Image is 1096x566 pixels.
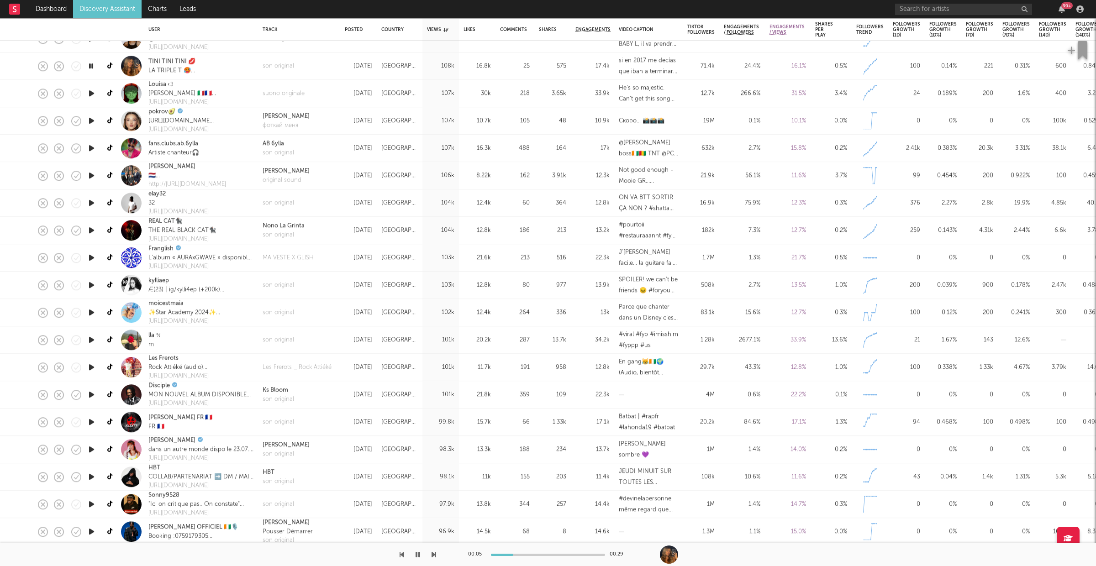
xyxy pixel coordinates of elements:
[263,536,313,545] a: son original
[619,274,678,296] div: SPOILER! we can’t be friends 😖 #foryou #thesummeriturnedpretty #thesummeriturnedprettyedit #belly...
[500,252,530,263] div: 213
[148,253,253,262] div: L’album « AURAxGWAVE » disponible 🌊
[263,418,294,427] a: son original
[619,115,664,126] div: Скоро... 📸📸📸
[345,225,372,236] div: [DATE]
[575,33,610,44] div: 18.7k
[893,143,920,154] div: 2.41k
[966,198,993,209] div: 2.8k
[539,170,566,181] div: 3.91k
[263,27,331,32] div: Track
[893,61,920,72] div: 100
[966,170,993,181] div: 200
[893,170,920,181] div: 99
[1039,61,1066,72] div: 600
[575,252,610,263] div: 22.3k
[500,143,530,154] div: 488
[263,221,305,231] div: Nono La Grinta
[148,80,174,89] a: Louisa ‹𝟹
[427,115,454,126] div: 107k
[575,115,610,126] div: 10.9k
[148,125,214,134] a: [URL][DOMAIN_NAME]
[148,454,253,463] div: [URL][DOMAIN_NAME]
[427,225,454,236] div: 104k
[1002,198,1030,209] div: 19.9 %
[500,115,530,126] div: 105
[769,24,805,35] span: Engagements / Views
[619,165,678,187] div: Not good enough - Mooie GR… #newmusic #alie
[263,89,305,98] a: suono originale
[427,33,454,44] div: 108k
[1039,252,1066,263] div: 0
[1039,225,1066,236] div: 6.6k
[345,252,372,263] div: [DATE]
[539,198,566,209] div: 364
[724,24,759,35] span: Engagements / Followers
[263,450,310,459] div: son original
[895,4,1032,15] input: Search for artists
[893,21,920,38] div: Followers Growth (1d)
[815,115,847,126] div: 0.0 %
[148,226,216,235] div: THE REAL BLACK CAT🐈‍⬛
[263,231,305,240] a: son original
[464,252,491,263] div: 21.6k
[893,88,920,99] div: 24
[724,225,760,236] div: 7.3 %
[148,207,209,216] a: [URL][DOMAIN_NAME]
[263,121,310,130] a: фоткай меня
[263,139,294,148] div: AB 6ylla
[687,88,715,99] div: 12.7k
[539,61,566,72] div: 575
[769,33,806,44] div: 17.3 %
[381,280,418,291] div: [GEOGRAPHIC_DATA]
[769,225,806,236] div: 12.7 %
[148,162,195,171] a: [PERSON_NAME]
[263,500,294,509] div: son original
[1039,21,1066,38] div: Followers Growth (14d)
[263,440,310,450] a: [PERSON_NAME]
[148,523,238,532] a: [PERSON_NAME] OFFICIEL 🇨🇮🎙️
[464,280,491,291] div: 12.8k
[148,276,169,285] a: kylliaep
[263,527,313,536] div: Pousser Démarrer
[769,88,806,99] div: 31.5 %
[619,220,678,241] div: #pourtoii #restauraaannt #fyp 😅👀
[148,98,250,107] div: [URL][DOMAIN_NAME]
[263,199,294,208] a: son original
[427,88,454,99] div: 107k
[815,225,847,236] div: 0.2 %
[263,363,332,372] a: Les Frerots _ Rock Attiéké
[263,34,294,43] a: son original
[687,115,715,126] div: 19M
[148,148,199,157] div: Artiste chanteur🎧
[148,372,240,381] div: [URL][DOMAIN_NAME]
[148,262,253,271] div: [URL][DOMAIN_NAME]
[345,27,368,32] div: Posted
[148,66,202,75] div: LA TRIPLE T 🥵 futttura 🛸 • we love tini here •
[929,252,957,263] div: 0 %
[687,198,715,209] div: 16.9k
[815,33,847,44] div: 0.7 %
[929,33,957,44] div: 0.572 %
[381,27,413,32] div: Country
[1039,115,1066,126] div: 100k
[148,43,253,52] a: [URL][DOMAIN_NAME]
[464,143,491,154] div: 16.3k
[148,244,174,253] a: Franglish
[263,176,310,185] div: original sound
[148,139,198,148] a: fans.clubs.ab.6ylla
[263,253,314,262] a: MA VESTE X GLISH
[263,395,294,404] div: son original
[148,107,175,116] a: pokrov🥑
[148,317,253,326] div: [URL][DOMAIN_NAME]
[1002,143,1030,154] div: 3.31 %
[148,57,195,66] a: TINI TINI TINI 💋
[687,252,715,263] div: 1.7M
[345,115,372,126] div: [DATE]
[263,148,294,157] a: son original
[263,308,294,317] div: son original
[575,170,610,181] div: 12.3k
